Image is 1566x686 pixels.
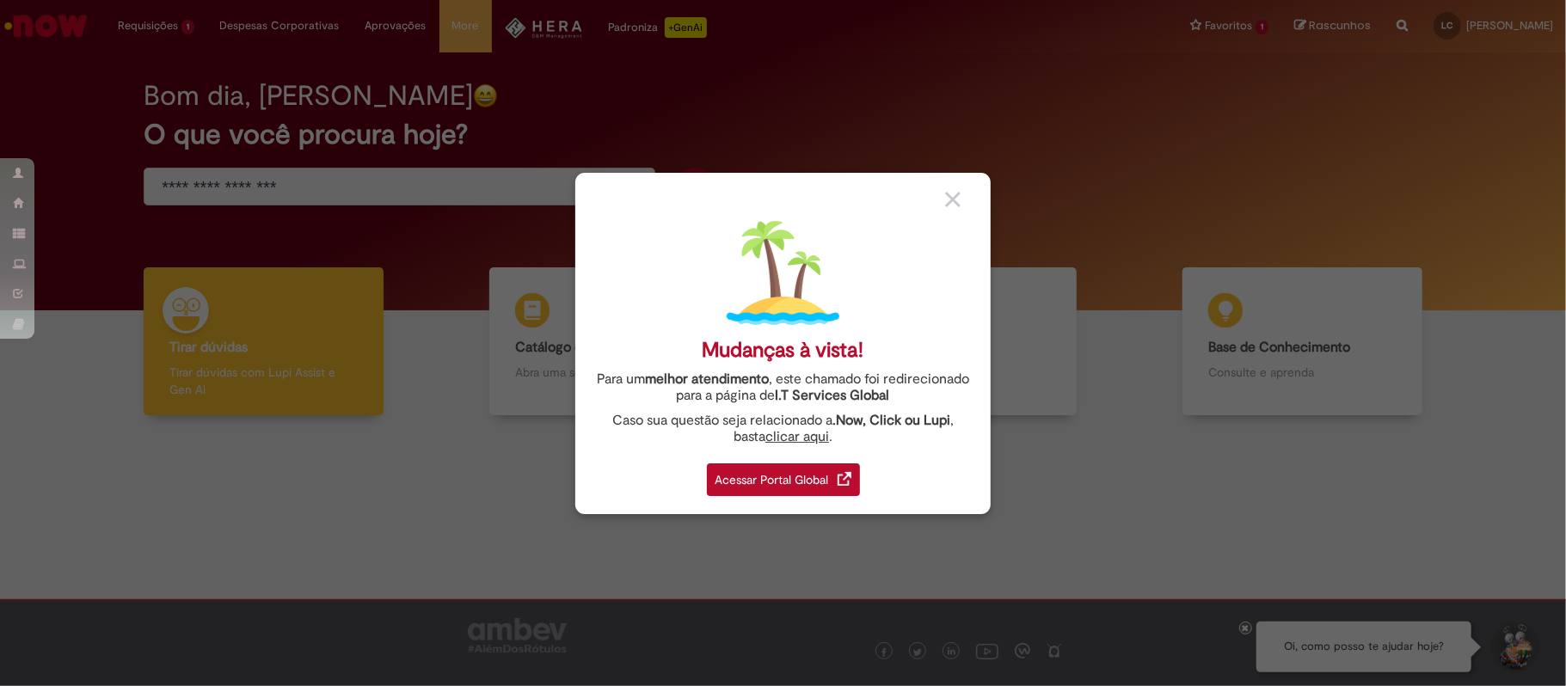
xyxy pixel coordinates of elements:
[727,217,839,329] img: island.png
[588,413,978,445] div: Caso sua questão seja relacionado a , basta .
[765,419,829,445] a: clicar aqui
[945,192,961,207] img: close_button_grey.png
[703,338,864,363] div: Mudanças à vista!
[645,371,769,388] strong: melhor atendimento
[588,371,978,404] div: Para um , este chamado foi redirecionado para a página de
[776,377,890,404] a: I.T Services Global
[838,472,851,486] img: redirect_link.png
[832,412,950,429] strong: .Now, Click ou Lupi
[707,454,860,496] a: Acessar Portal Global
[707,463,860,496] div: Acessar Portal Global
